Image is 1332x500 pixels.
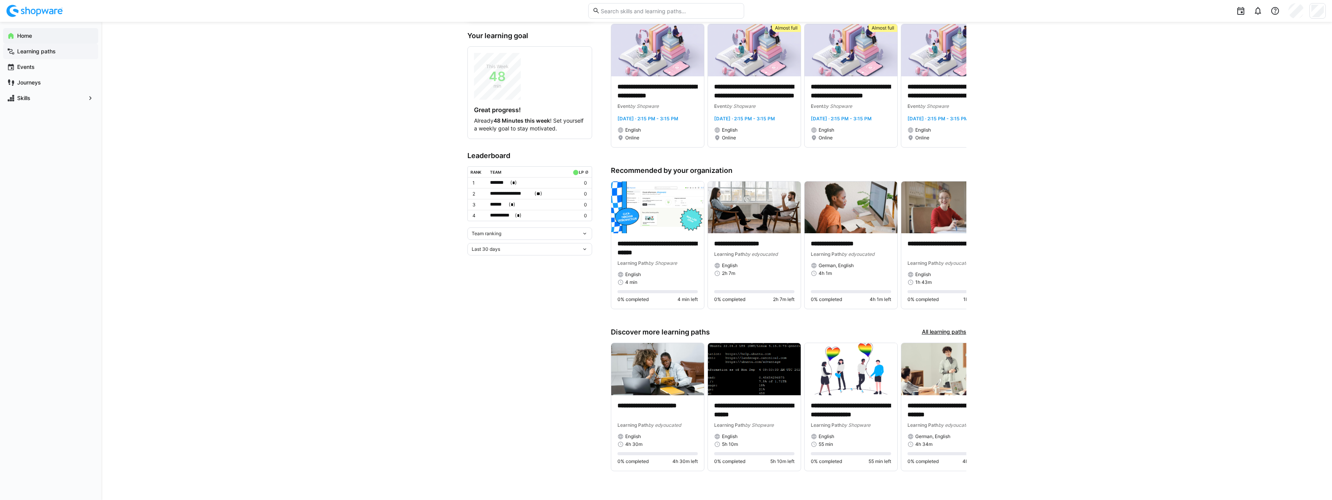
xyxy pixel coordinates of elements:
[907,260,938,266] span: Learning Path
[611,166,966,175] h3: Recommended by your organization
[625,271,641,278] span: English
[571,180,587,186] p: 0
[617,260,648,266] span: Learning Path
[722,441,738,447] span: 5h 10m
[722,270,735,276] span: 2h 7m
[571,202,587,208] p: 0
[823,103,852,109] span: by Shopware
[474,117,586,132] p: Already ! Set yourself a weekly goal to stay motivated.
[515,211,522,220] span: ( )
[915,433,950,440] span: German, English
[811,296,842,303] span: 0% completed
[714,458,745,465] span: 0% completed
[805,24,897,76] img: image
[811,116,872,121] span: [DATE] · 2:15 PM - 3:15 PM
[915,127,931,133] span: English
[901,343,994,395] img: image
[811,103,823,109] span: Event
[625,279,637,285] span: 4 min
[915,441,932,447] span: 4h 34m
[842,251,874,257] span: by edyoucated
[585,168,589,175] a: ø
[471,170,481,174] div: Rank
[938,422,971,428] span: by edyoucated
[714,296,745,303] span: 0% completed
[901,24,994,76] img: image
[915,279,932,285] span: 1h 43m
[625,441,642,447] span: 4h 30m
[611,328,710,336] h3: Discover more learning paths
[770,458,794,465] span: 5h 10m left
[805,343,897,395] img: image
[907,458,939,465] span: 0% completed
[920,103,949,109] span: by Shopware
[708,24,801,76] img: image
[901,181,994,234] img: image
[811,458,842,465] span: 0% completed
[472,180,484,186] p: 1
[472,231,501,237] span: Team ranking
[915,271,931,278] span: English
[472,191,484,197] p: 2
[617,116,678,121] span: [DATE] · 2:15 PM - 3:15 PM
[775,25,798,31] span: Almost full
[611,24,704,76] img: image
[490,170,501,174] div: Team
[915,135,929,141] span: Online
[467,151,592,160] h3: Leaderboard
[819,127,834,133] span: English
[510,179,517,187] span: ( )
[625,135,639,141] span: Online
[625,433,641,440] span: English
[963,296,988,303] span: 1h 43m left
[907,422,938,428] span: Learning Path
[708,343,801,395] img: image
[648,260,677,266] span: by Shopware
[819,270,832,276] span: 4h 1m
[630,103,659,109] span: by Shopware
[672,458,698,465] span: 4h 30m left
[474,106,586,114] h4: Great progress!
[819,262,854,269] span: German, English
[745,251,778,257] span: by edyoucated
[727,103,755,109] span: by Shopware
[722,127,738,133] span: English
[617,296,649,303] span: 0% completed
[938,260,971,266] span: by edyoucated
[472,213,484,219] p: 4
[714,116,775,121] span: [DATE] · 2:15 PM - 3:15 PM
[773,296,794,303] span: 2h 7m left
[805,181,897,234] img: image
[625,127,641,133] span: English
[611,343,704,395] img: image
[907,103,920,109] span: Event
[579,170,584,174] div: LP
[907,296,939,303] span: 0% completed
[722,262,738,269] span: English
[722,433,738,440] span: English
[708,181,801,234] img: image
[534,190,542,198] span: ( )
[611,181,704,234] img: image
[811,422,842,428] span: Learning Path
[819,135,833,141] span: Online
[714,251,745,257] span: Learning Path
[870,296,891,303] span: 4h 1m left
[571,213,587,219] p: 0
[677,296,698,303] span: 4 min left
[811,251,842,257] span: Learning Path
[907,116,968,121] span: [DATE] · 2:15 PM - 3:15 PM
[472,246,500,252] span: Last 30 days
[617,422,648,428] span: Learning Path
[872,25,894,31] span: Almost full
[745,422,774,428] span: by Shopware
[600,7,739,14] input: Search skills and learning paths…
[509,201,515,209] span: ( )
[714,422,745,428] span: Learning Path
[714,103,727,109] span: Event
[494,117,550,124] strong: 48 Minutes this week
[922,328,966,336] a: All learning paths
[571,191,587,197] p: 0
[842,422,870,428] span: by Shopware
[648,422,681,428] span: by edyoucated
